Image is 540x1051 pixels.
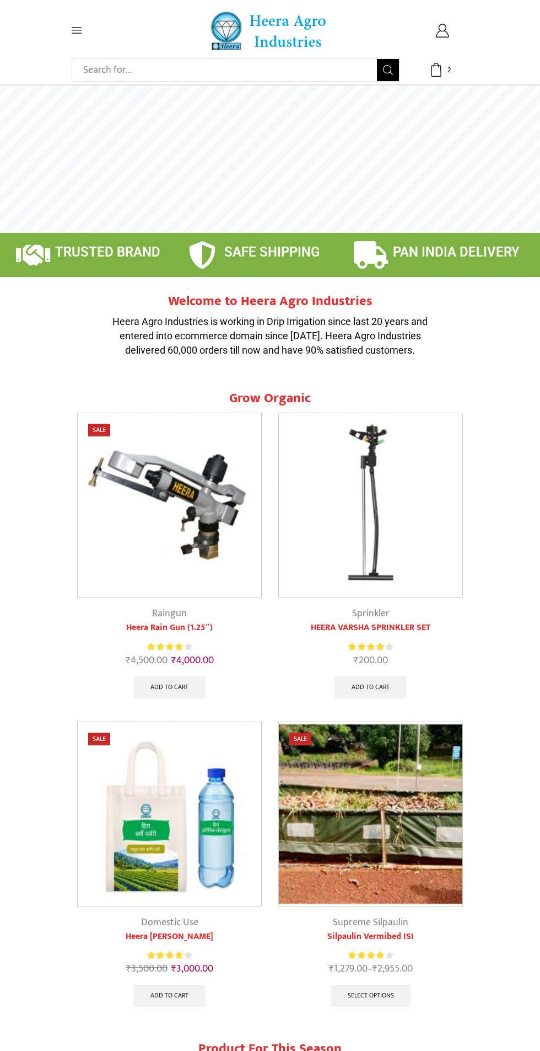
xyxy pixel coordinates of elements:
[126,961,168,977] bdi: 3,500.00
[278,962,463,977] span: –
[329,961,334,977] span: ₹
[372,961,413,977] bdi: 2,955.00
[416,63,468,77] a: 2
[88,424,110,436] span: Sale
[348,641,387,653] span: Rated out of 5
[126,652,168,669] bdi: 4,500.00
[279,722,462,906] img: Silpaulin Vermibed ISI
[348,949,393,961] div: Rated 4.17 out of 5
[289,733,311,745] span: Sale
[147,641,183,653] span: Rated out of 5
[55,244,160,260] span: TRUSTED BRAND
[352,605,390,622] a: Sprinkler
[348,949,386,961] span: Rated out of 5
[78,59,377,81] input: Search for...
[141,914,198,931] a: Domestic Use
[147,949,192,961] div: Rated 4.33 out of 5
[171,961,213,977] bdi: 3,000.00
[354,652,359,669] span: ₹
[77,621,262,634] a: Heera Rain Gun (1.25″)
[334,676,407,698] a: Add to cart: “HEERA VARSHA SPRINKLER SET”
[152,605,187,622] a: Raingun
[333,914,408,931] a: Supreme Silpaulin
[105,314,435,357] p: Heera Agro Industries is working in Drip Irrigation since last 20 years and entered into ecommerc...
[224,244,320,260] span: SAFE SHIPPING
[77,930,262,943] a: Heera [PERSON_NAME]
[171,652,176,669] span: ₹
[126,961,131,977] span: ₹
[78,413,261,597] img: Heera Raingun 1.50
[348,641,393,653] div: Rated 4.37 out of 5
[147,641,192,653] div: Rated 4.00 out of 5
[329,961,368,977] bdi: 1,279.00
[133,676,206,698] a: Add to cart: “Heera Rain Gun (1.25")”
[278,930,463,943] a: Silpaulin Vermibed ISI
[278,621,463,634] a: HEERA VARSHA SPRINKLER SET
[354,652,388,669] bdi: 200.00
[279,413,462,597] img: Impact Mini Sprinkler
[133,985,206,1007] a: Add to cart: “Heera Vermi Nursery”
[377,59,399,81] button: Search button
[372,961,377,977] span: ₹
[126,652,131,669] span: ₹
[78,722,261,906] img: Heera Vermi Nursery
[147,949,186,961] span: Rated out of 5
[331,985,411,1007] a: Select options for “Silpaulin Vermibed ISI”
[88,733,110,745] span: Sale
[229,387,311,409] span: Grow Organic
[444,65,455,76] span: 2
[393,244,520,260] span: PAN INDIA DELIVERY
[171,961,176,977] span: ₹
[105,294,435,310] h2: Welcome to Heera Agro Industries
[171,652,214,669] bdi: 4,000.00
